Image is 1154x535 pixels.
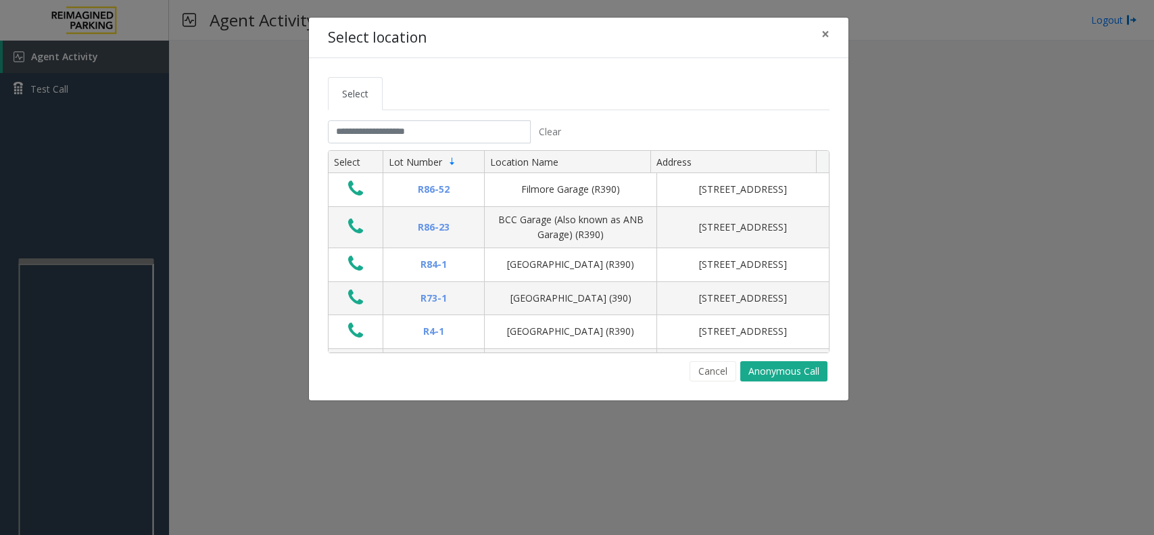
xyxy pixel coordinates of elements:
button: Clear [531,120,569,143]
span: × [821,24,830,43]
div: [GEOGRAPHIC_DATA] (R390) [493,324,648,339]
div: R86-52 [391,182,476,197]
div: R86-23 [391,220,476,235]
div: [GEOGRAPHIC_DATA] (390) [493,291,648,306]
div: [GEOGRAPHIC_DATA] (R390) [493,257,648,272]
button: Anonymous Call [740,361,827,381]
span: Lot Number [389,156,442,168]
div: [STREET_ADDRESS] [665,257,821,272]
div: BCC Garage (Also known as ANB Garage) (R390) [493,212,648,243]
div: Data table [329,151,829,352]
span: Address [656,156,692,168]
button: Cancel [690,361,736,381]
div: [STREET_ADDRESS] [665,324,821,339]
div: [STREET_ADDRESS] [665,291,821,306]
th: Select [329,151,383,174]
span: Select [342,87,368,100]
div: R4-1 [391,324,476,339]
h4: Select location [328,27,427,49]
div: Filmore Garage (R390) [493,182,648,197]
div: [STREET_ADDRESS] [665,220,821,235]
span: Sortable [447,156,458,167]
ul: Tabs [328,77,830,110]
div: R73-1 [391,291,476,306]
span: Location Name [490,156,558,168]
div: [STREET_ADDRESS] [665,182,821,197]
div: R84-1 [391,257,476,272]
button: Close [812,18,839,51]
